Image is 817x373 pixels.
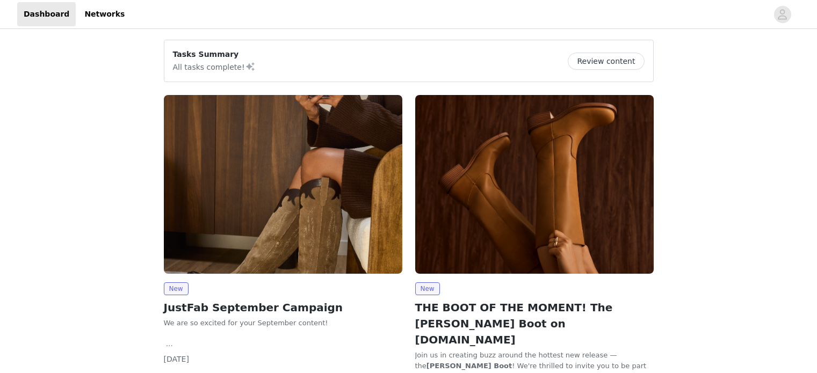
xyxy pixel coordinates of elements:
[164,318,402,328] p: We are so excited for your September content!
[164,355,189,363] span: [DATE]
[173,60,256,73] p: All tasks complete!
[568,53,644,70] button: Review content
[415,282,440,295] span: New
[164,95,402,274] img: JustFab
[164,282,189,295] span: New
[173,49,256,60] p: Tasks Summary
[164,299,402,316] h2: JustFab September Campaign
[777,6,787,23] div: avatar
[415,95,654,274] img: JustFab
[78,2,131,26] a: Networks
[415,299,654,348] h2: THE BOOT OF THE MOMENT! The [PERSON_NAME] Boot on [DOMAIN_NAME]
[426,362,512,370] strong: [PERSON_NAME] Boot
[17,2,76,26] a: Dashboard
